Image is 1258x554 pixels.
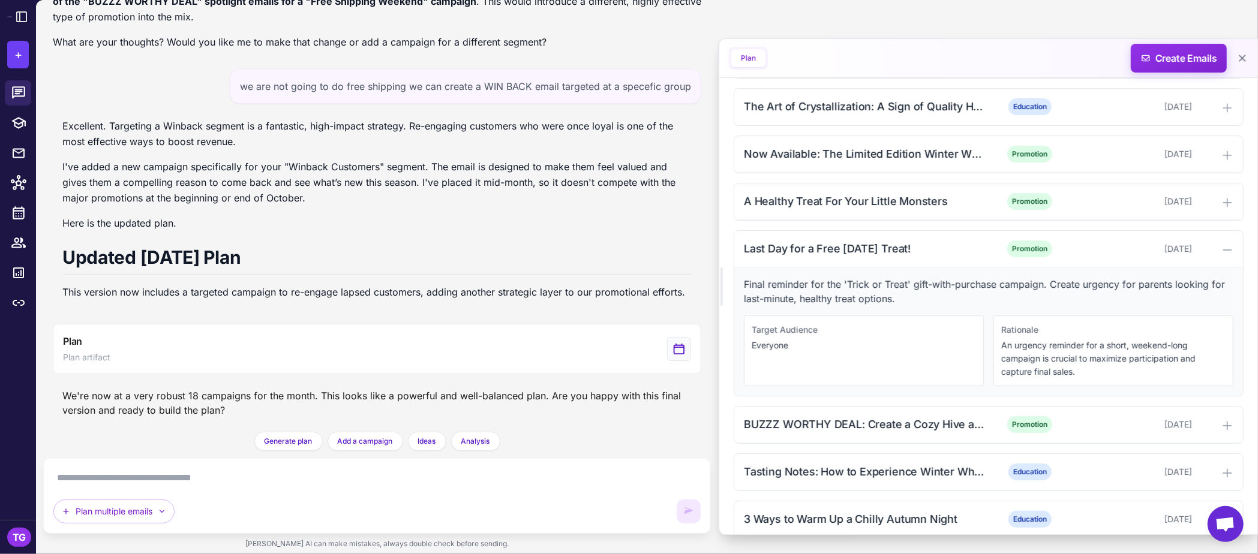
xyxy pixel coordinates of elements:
[1131,44,1227,73] button: Create Emails
[1073,418,1192,431] div: [DATE]
[53,384,701,422] div: We're now at a very robust 18 campaigns for the month. This looks like a powerful and well-balanc...
[328,432,403,451] button: Add a campaign
[744,416,986,432] div: BUZZZ WORTHY DEAL: Create a Cozy Hive at Home
[62,118,692,149] p: Excellent. Targeting a Winback segment is a fantastic, high-impact strategy. Re-engaging customer...
[7,41,29,68] button: +
[62,159,692,206] p: I've added a new campaign specifically for your "Winback Customers" segment. The email is designe...
[62,245,692,275] h1: Updated [DATE] Plan
[744,240,986,257] div: Last Day for a Free [DATE] Treat!
[53,499,175,523] button: Plan multiple emails
[1001,323,1226,336] div: Rationale
[731,49,765,67] button: Plan
[744,511,986,527] div: 3 Ways to Warm Up a Chilly Autumn Night
[62,215,692,231] p: Here is the updated plan.
[752,323,976,336] div: Target Audience
[744,463,986,480] div: Tasting Notes: How to Experience Winter White Honey
[230,69,701,104] div: we are not going to do free shipping we can create a WIN BACK email targeted at a specefic group
[7,528,31,547] div: TG
[1008,98,1052,115] span: Education
[418,436,436,447] span: Ideas
[14,46,22,64] span: +
[744,98,986,115] div: The Art of Crystallization: A Sign of Quality Honey
[63,351,110,364] span: Plan artifact
[1073,147,1192,161] div: [DATE]
[744,193,986,209] div: A Healthy Treat For Your Little Monsters
[1001,339,1226,378] p: An urgency reminder for a short, weekend-long campaign is crucial to maximize participation and c...
[451,432,500,451] button: Analysis
[1007,240,1052,257] span: Promotion
[53,324,701,374] button: View generated Plan
[1007,146,1052,162] span: Promotion
[63,334,82,348] span: Plan
[338,436,393,447] span: Add a campaign
[1073,195,1192,208] div: [DATE]
[1073,100,1192,113] div: [DATE]
[254,432,323,451] button: Generate plan
[1008,463,1052,480] span: Education
[408,432,446,451] button: Ideas
[62,284,692,300] p: This version now includes a targeted campaign to re-engage lapsed customers, adding another strat...
[1008,511,1052,528] span: Education
[744,277,1233,306] p: Final reminder for the 'Trick or Treat' gift-with-purchase campaign. Create urgency for parents l...
[752,339,976,352] p: Everyone
[1073,242,1192,255] div: [DATE]
[461,436,490,447] span: Analysis
[1007,193,1052,210] span: Promotion
[1073,465,1192,478] div: [DATE]
[1073,513,1192,526] div: [DATE]
[43,534,711,554] div: [PERSON_NAME] AI can make mistakes, always double check before sending.
[53,34,701,50] p: What are your thoughts? Would you like me to make that change or add a campaign for a different s...
[1007,416,1052,433] span: Promotion
[1127,44,1232,73] span: Create Emails
[1208,506,1244,542] div: Open chat
[744,146,986,162] div: Now Available: The Limited Edition Winter White Honey
[265,436,313,447] span: Generate plan
[7,16,12,17] img: Raleon Logo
